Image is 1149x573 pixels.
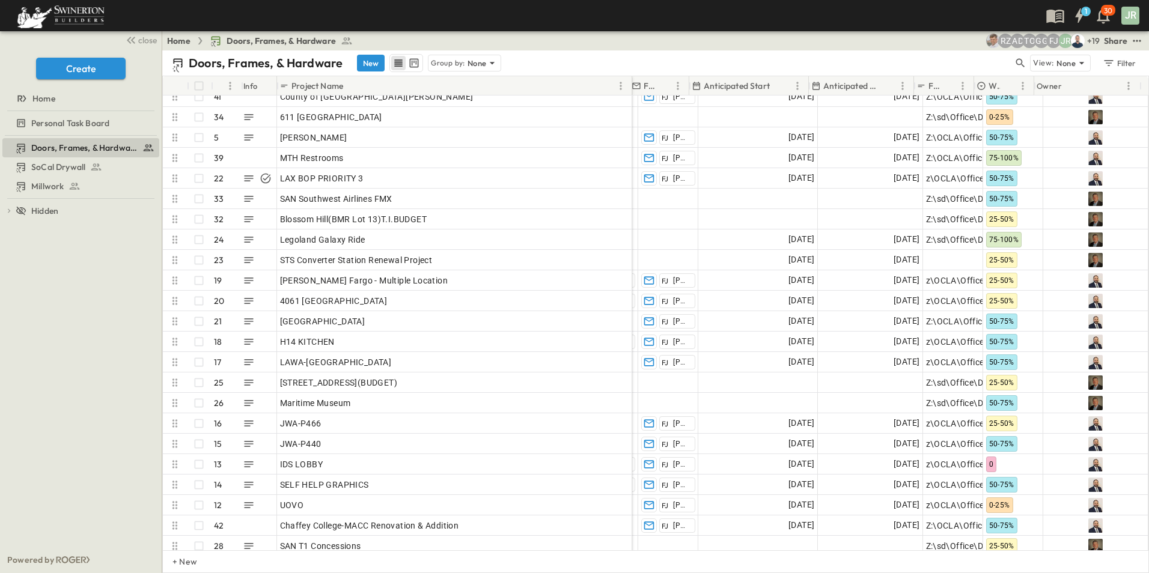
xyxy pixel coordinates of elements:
span: [DATE] [894,294,919,308]
span: FJ [662,276,669,285]
img: Profile Picture [1088,498,1103,512]
p: 16 [214,417,222,429]
span: FJ [662,440,669,449]
p: Doors, Frames, & Hardware [189,55,343,71]
p: File Path [928,80,940,92]
div: Share [1104,35,1127,47]
span: 50-75% [989,399,1014,407]
span: [DATE] [894,273,919,287]
div: Filter [1102,56,1136,70]
p: None [1056,57,1076,69]
h6: 1 [1085,7,1087,16]
span: [DATE] [788,498,814,512]
span: FJ [662,133,669,142]
span: [DATE] [894,416,919,430]
div: Owner [1034,76,1139,95]
span: [DATE] [788,253,814,267]
span: H14 KITCHEN [280,336,335,348]
span: [DATE] [894,457,919,471]
button: Menu [895,79,910,93]
a: SoCal Drywall [2,159,157,175]
span: 25-50% [989,542,1014,550]
span: [PERSON_NAME] [673,500,689,510]
span: FJ [662,297,669,306]
span: [DATE] [894,498,919,512]
p: 24 [214,234,224,246]
span: County of [GEOGRAPHIC_DATA][PERSON_NAME] [280,91,474,103]
button: kanban view [406,56,421,70]
span: 25-50% [989,215,1014,223]
span: 50-75% [989,440,1014,448]
p: 25 [214,377,224,389]
img: Profile Picture [1088,396,1103,410]
span: SAN T1 Concessions [280,540,361,552]
a: Millwork [2,178,157,195]
span: [PERSON_NAME] [673,419,689,428]
span: [PERSON_NAME] [673,174,689,183]
img: Profile Picture [1088,375,1103,390]
div: Owner [1037,69,1062,103]
img: Profile Picture [1088,355,1103,369]
button: Menu [614,79,628,93]
span: 25-50% [989,297,1014,305]
span: [DATE] [788,518,814,532]
p: 17 [214,356,221,368]
p: 42 [214,520,224,532]
span: [PERSON_NAME] [673,337,689,347]
div: Info [241,76,277,95]
span: [PERSON_NAME] [673,521,689,530]
span: [DATE] [894,171,919,185]
button: Menu [671,79,685,93]
span: [DATE] [894,314,919,328]
img: Profile Picture [1088,253,1103,267]
button: Sort [1064,79,1077,92]
span: [PERSON_NAME] [673,317,689,326]
div: Millworktest [2,177,159,196]
span: [DATE] [788,477,814,491]
span: [DATE] [894,437,919,450]
span: [DATE] [788,355,814,369]
button: test [1130,34,1144,48]
span: LAWA-[GEOGRAPHIC_DATA] [280,356,392,368]
span: 25-50% [989,378,1014,387]
img: Profile Picture [1088,539,1103,553]
span: 25-50% [989,256,1014,264]
span: [PERSON_NAME] [673,276,689,285]
span: [DATE] [894,89,919,103]
img: Profile Picture [1088,294,1103,308]
span: [GEOGRAPHIC_DATA] [280,315,365,327]
div: Travis Osterloh (travis.osterloh@swinerton.com) [1022,34,1037,48]
span: 50-75% [989,338,1014,346]
button: 1 [1067,5,1091,26]
span: [DATE] [788,416,814,430]
span: [DATE] [788,294,814,308]
span: LAX BOP PRIORITY 3 [280,172,364,184]
span: Doors, Frames, & Hardware [227,35,336,47]
button: Sort [1002,79,1016,92]
span: IDS LOBBY [280,458,323,470]
span: [PERSON_NAME] [673,459,689,469]
button: Create [36,58,126,79]
span: STS Converter Station Renewal Project [280,254,433,266]
span: SELF HELP GRAPHICS [280,479,369,491]
img: Profile Picture [1088,273,1103,288]
img: 6c363589ada0b36f064d841b69d3a419a338230e66bb0a533688fa5cc3e9e735.png [14,3,107,28]
a: Doors, Frames, & Hardware [210,35,353,47]
span: JWA-P440 [280,438,322,450]
button: Sort [657,79,671,92]
img: Profile Picture [1088,314,1103,329]
a: Home [2,90,157,107]
img: Profile Picture [1088,232,1103,247]
div: JR [1121,7,1139,25]
p: 18 [214,336,222,348]
button: New [357,55,385,71]
a: Personal Task Board [2,115,157,132]
div: # [211,76,241,95]
span: 75-100% [989,154,1019,162]
span: Chaffey College-MACC Renovation & Addition [280,520,459,532]
button: Filter [1098,55,1139,71]
div: Alyssa De Robertis (aderoberti@swinerton.com) [1010,34,1025,48]
span: 50-75% [989,521,1014,530]
span: [DATE] [894,335,919,348]
span: 0-25% [989,501,1010,509]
